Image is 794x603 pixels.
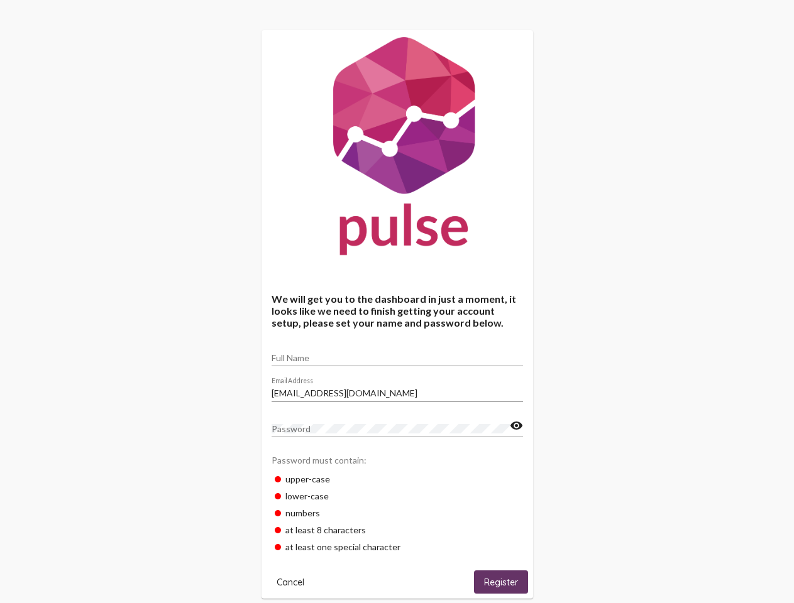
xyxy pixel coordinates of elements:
[484,577,518,588] span: Register
[510,418,523,433] mat-icon: visibility
[272,448,523,470] div: Password must contain:
[272,521,523,538] div: at least 8 characters
[272,538,523,555] div: at least one special character
[267,570,314,594] button: Cancel
[277,577,304,588] span: Cancel
[272,504,523,521] div: numbers
[272,487,523,504] div: lower-case
[474,570,528,594] button: Register
[272,470,523,487] div: upper-case
[262,30,533,268] img: Pulse For Good Logo
[272,293,523,329] h4: We will get you to the dashboard in just a moment, it looks like we need to finish getting your a...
